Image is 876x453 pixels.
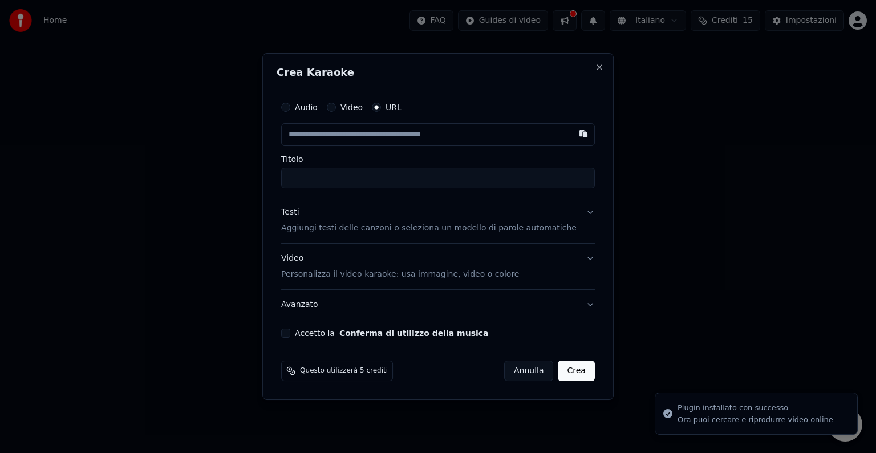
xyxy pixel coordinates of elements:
p: Aggiungi testi delle canzoni o seleziona un modello di parole automatiche [281,223,577,234]
p: Personalizza il video karaoke: usa immagine, video o colore [281,269,519,280]
label: Audio [295,103,318,111]
button: Avanzato [281,290,595,319]
h2: Crea Karaoke [277,67,599,78]
button: Accetto la [339,329,489,337]
label: Accetto la [295,329,488,337]
button: VideoPersonalizza il video karaoke: usa immagine, video o colore [281,244,595,289]
label: URL [386,103,401,111]
label: Video [340,103,363,111]
button: TestiAggiungi testi delle canzoni o seleziona un modello di parole automatiche [281,197,595,243]
div: Video [281,253,519,280]
button: Crea [558,361,595,381]
button: Annulla [504,361,554,381]
span: Questo utilizzerà 5 crediti [300,366,388,375]
div: Testi [281,207,299,218]
label: Titolo [281,155,595,163]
